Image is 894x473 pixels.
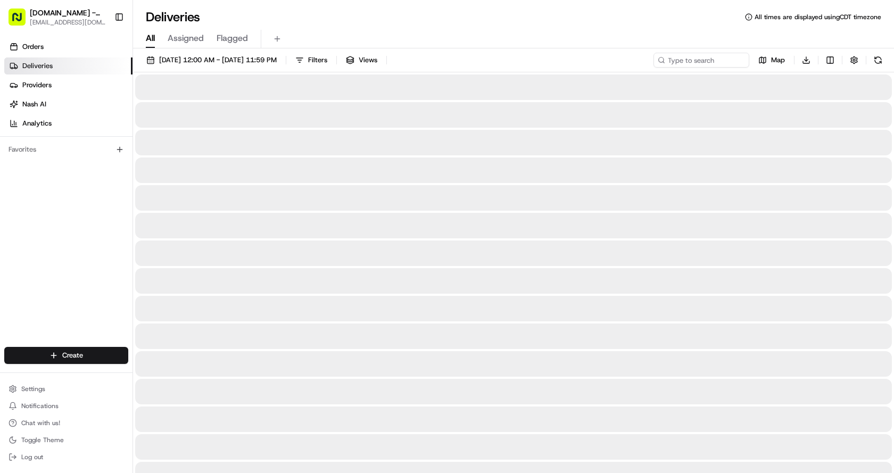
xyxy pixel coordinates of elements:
[30,18,106,27] button: [EMAIL_ADDRESS][DOMAIN_NAME]
[217,32,248,45] span: Flagged
[21,419,60,427] span: Chat with us!
[341,53,382,68] button: Views
[21,436,64,444] span: Toggle Theme
[146,32,155,45] span: All
[755,13,881,21] span: All times are displayed using CDT timezone
[22,119,52,128] span: Analytics
[4,77,133,94] a: Providers
[4,381,128,396] button: Settings
[4,57,133,74] a: Deliveries
[168,32,204,45] span: Assigned
[871,53,885,68] button: Refresh
[4,347,128,364] button: Create
[771,55,785,65] span: Map
[30,7,106,18] button: [DOMAIN_NAME] - DeSoto
[22,99,46,109] span: Nash AI
[22,61,53,71] span: Deliveries
[4,416,128,430] button: Chat with us!
[146,9,200,26] h1: Deliveries
[754,53,790,68] button: Map
[4,38,133,55] a: Orders
[291,53,332,68] button: Filters
[21,402,59,410] span: Notifications
[4,96,133,113] a: Nash AI
[4,450,128,464] button: Log out
[21,453,43,461] span: Log out
[21,385,45,393] span: Settings
[653,53,749,68] input: Type to search
[22,42,44,52] span: Orders
[308,55,327,65] span: Filters
[159,55,277,65] span: [DATE] 12:00 AM - [DATE] 11:59 PM
[4,399,128,413] button: Notifications
[62,351,83,360] span: Create
[4,433,128,447] button: Toggle Theme
[22,80,52,90] span: Providers
[4,141,128,158] div: Favorites
[4,115,133,132] a: Analytics
[4,4,110,30] button: [DOMAIN_NAME] - DeSoto[EMAIL_ADDRESS][DOMAIN_NAME]
[359,55,377,65] span: Views
[142,53,282,68] button: [DATE] 12:00 AM - [DATE] 11:59 PM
